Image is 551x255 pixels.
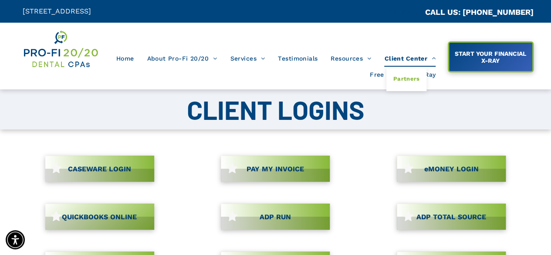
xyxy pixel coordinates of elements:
span: START YOUR FINANCIAL X-RAY [450,46,531,68]
a: Client Center [378,50,442,67]
span: [STREET_ADDRESS] [23,7,91,15]
span: CASEWARE LOGIN [65,160,134,177]
div: Accessibility Menu [6,230,25,249]
a: Partners [386,67,426,91]
a: Testimonials [271,50,324,67]
span: Client Center [384,50,436,67]
a: Resources [324,50,378,67]
a: START YOUR FINANCIAL X-RAY [448,41,534,72]
span: eMONEY LOGIN [421,160,481,177]
a: Services [223,50,271,67]
span: Partners [393,73,419,85]
span: QUICKBOOKS ONLINE [59,208,140,225]
a: CASEWARE LOGIN [45,156,154,182]
span: ADP RUN [257,208,294,225]
a: About Pro-Fi 20/20 [140,50,223,67]
span: PAY MY INVOICE [243,160,307,177]
a: ADP TOTAL SOURCE [397,204,506,230]
a: Free Financial X-Ray [363,67,442,83]
span: CA::CALLC [388,8,425,17]
a: CALL US: [PHONE_NUMBER] [425,7,534,17]
a: ADP RUN [221,204,330,230]
a: PAY MY INVOICE [221,156,330,182]
a: eMONEY LOGIN [397,156,506,182]
span: CLIENT LOGINS [187,94,365,125]
a: QUICKBOOKS ONLINE [45,204,154,230]
img: Get Dental CPA Consulting, Bookkeeping, & Bank Loans [23,29,99,69]
a: Home [110,50,141,67]
span: ADP TOTAL SOURCE [413,208,489,225]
